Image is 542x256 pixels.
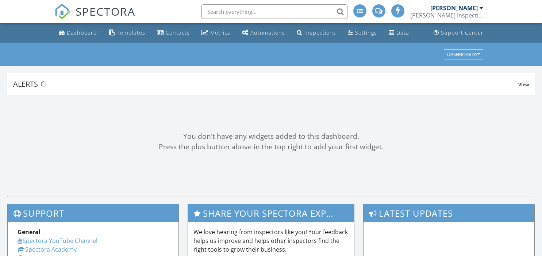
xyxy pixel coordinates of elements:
[345,26,380,40] a: Settings
[294,26,339,40] a: Inspections
[304,29,336,36] div: Inspections
[210,29,230,36] div: Metrics
[430,4,478,12] div: [PERSON_NAME]
[117,29,145,36] div: Templates
[396,29,409,36] div: Data
[166,29,190,36] div: Contacts
[54,4,70,20] img: The Best Home Inspection Software - Spectora
[199,26,233,40] a: Metrics
[431,26,487,40] a: Support Center
[18,245,77,253] a: Spectora Academy
[250,29,285,36] div: Automations
[355,29,377,36] div: Settings
[7,131,535,142] div: You don't have any widgets added to this dashboard.
[188,204,354,222] h3: Share Your Spectora Experience
[364,204,534,222] h3: Latest Updates
[56,26,100,40] a: Dashboard
[518,82,529,88] span: View
[444,49,483,59] button: Dashboards
[447,52,480,57] div: Dashboards
[8,204,178,222] h3: Support
[13,79,518,89] div: Alerts
[154,26,193,40] a: Contacts
[441,29,484,36] div: Support Center
[67,29,97,36] div: Dashboard
[106,26,148,40] a: Templates
[54,10,135,25] a: SPECTORA
[193,228,349,254] p: We love hearing from inspectors like you! Your feedback helps us improve and helps other inspecto...
[201,4,347,19] input: Search everything...
[410,12,483,19] div: Stauss Inspections
[76,4,135,19] span: SPECTORA
[7,142,535,152] div: Press the plus button above in the top right to add your first widget.
[239,26,288,40] a: Automations (Advanced)
[18,228,41,236] strong: General
[386,26,412,40] a: Data
[18,237,97,245] a: Spectora YouTube Channel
